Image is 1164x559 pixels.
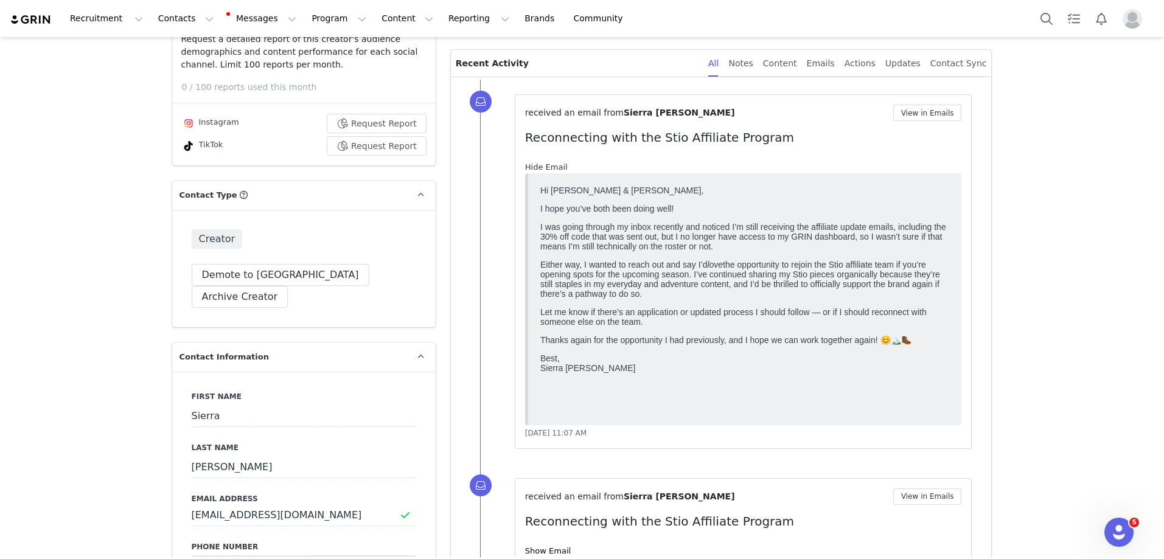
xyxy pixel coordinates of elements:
button: Contacts [151,5,221,32]
p: Request a detailed report of this creator's audience demographics and content performance for eac... [181,33,427,71]
span: 5 [1129,518,1139,527]
p: Reconnecting with the Stio Affiliate Program [525,512,962,530]
span: received an email from [525,108,624,117]
label: Phone Number [192,541,416,552]
div: Instagram [181,116,239,131]
span: received an email from [525,491,624,501]
a: Tasks [1061,5,1087,32]
p: Recent Activity [456,50,699,77]
label: Last Name [192,442,416,453]
button: Demote to [GEOGRAPHIC_DATA] [192,264,369,286]
p: I hope you’ve both been doing well! [5,23,414,33]
div: Notes [728,50,753,77]
img: grin logo [10,14,52,26]
span: Contact Type [179,189,237,201]
p: Reconnecting with the Stio Affiliate Program [525,128,962,147]
label: Email Address [192,493,416,504]
button: Notifications [1088,5,1115,32]
button: Program [304,5,374,32]
button: Reporting [441,5,517,32]
div: Contact Sync [930,50,987,77]
div: Actions [845,50,876,77]
a: Brands [517,5,565,32]
body: Rich Text Area. Press ALT-0 for help. [10,10,500,23]
a: Show Email [525,546,571,555]
img: placeholder-profile.jpg [1123,9,1142,29]
a: Hide Email [525,162,568,172]
button: View in Emails [893,488,962,505]
button: View in Emails [893,105,962,121]
button: Search [1033,5,1060,32]
span: Sierra [PERSON_NAME] [624,491,735,501]
p: I was going through my inbox recently and noticed I’m still receiving the affiliate update emails... [5,41,414,71]
button: Archive Creator [192,286,288,308]
button: Recruitment [63,5,150,32]
button: Profile [1115,9,1154,29]
label: First Name [192,391,416,402]
p: 0 / 100 reports used this month [182,81,436,94]
p: Best, Sierra [PERSON_NAME] [5,173,414,192]
em: love [172,79,187,89]
button: Content [374,5,441,32]
div: All [708,50,719,77]
p: Let me know if there’s an application or updated process I should follow — or if I should reconne... [5,127,414,146]
img: instagram.svg [184,119,193,128]
span: Sierra [PERSON_NAME] [624,108,735,117]
span: Contact Information [179,351,269,363]
div: TikTok [181,139,223,153]
p: Thanks again for the opportunity I had previously, and I hope we can work together again! 😊🏔️🥾 [5,155,414,164]
span: [DATE] 11:07 AM [525,428,587,439]
div: Updates [885,50,921,77]
p: Hi [PERSON_NAME] & [PERSON_NAME], [5,5,414,15]
div: Emails [807,50,835,77]
input: Email Address [192,504,416,526]
p: Either way, I wanted to reach out and say I’d the opportunity to rejoin the Stio affiliate team i... [5,79,414,118]
button: Messages [221,5,304,32]
div: Content [763,50,797,77]
a: Community [566,5,636,32]
span: Creator [192,229,243,249]
iframe: Intercom live chat [1104,518,1134,547]
button: Request Report [327,114,427,133]
button: Request Report [327,136,427,156]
